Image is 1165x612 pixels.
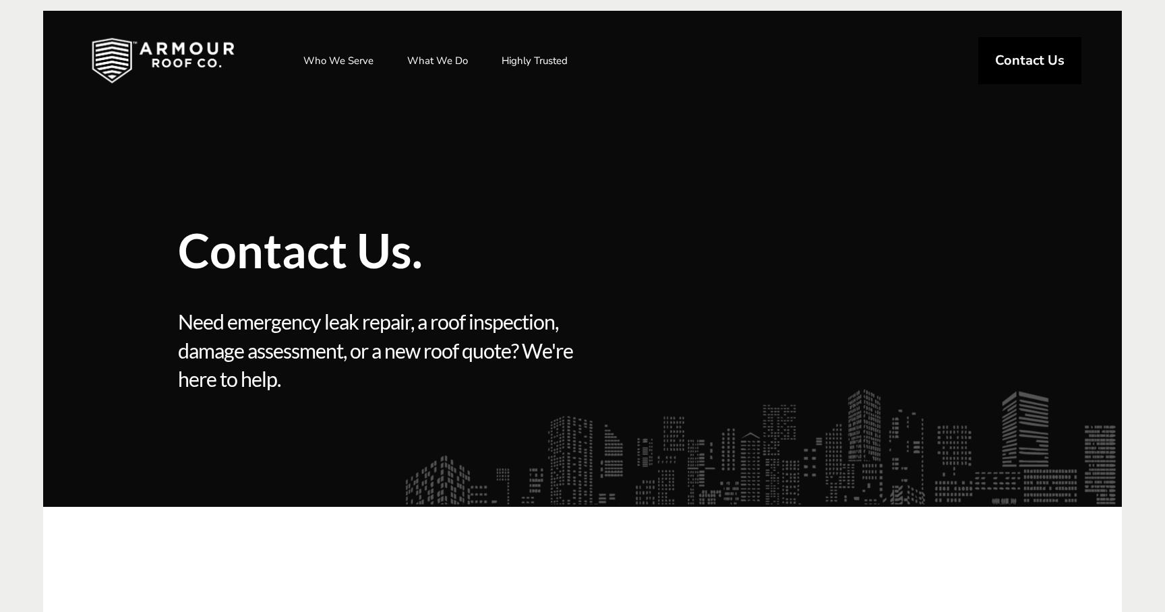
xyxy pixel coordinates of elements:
a: What We Do [394,44,481,78]
img: Industrial and Commercial Roofing Company | Armour Roof Co. [70,27,256,94]
span: Need emergency leak repair, a roof inspection, damage assessment, or a new roof quote? We're here... [178,307,578,394]
a: Highly Trusted [488,44,581,78]
span: Contact Us. [178,226,778,274]
span: Contact Us [995,54,1065,67]
a: Contact Us [978,37,1081,84]
a: Who We Serve [290,44,387,78]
